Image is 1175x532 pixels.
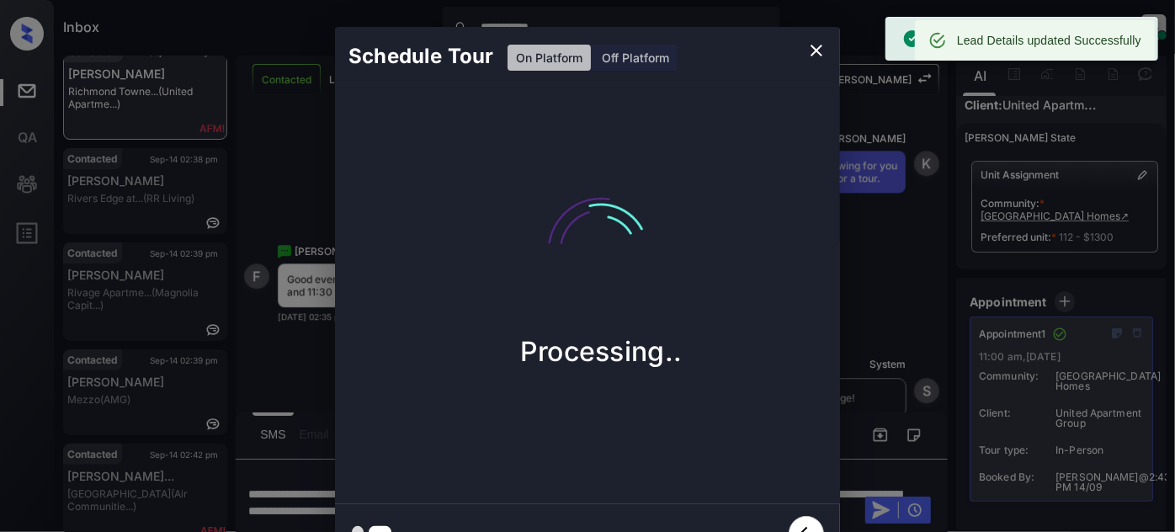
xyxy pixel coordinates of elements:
[335,27,507,86] h2: Schedule Tour
[800,34,833,67] button: close
[517,167,685,335] img: loading.aa47eedddbc51aad1905.gif
[957,25,1141,56] div: Lead Details updated Successfully
[520,335,683,368] p: Processing..
[902,22,1107,56] div: Tour with knock created successfully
